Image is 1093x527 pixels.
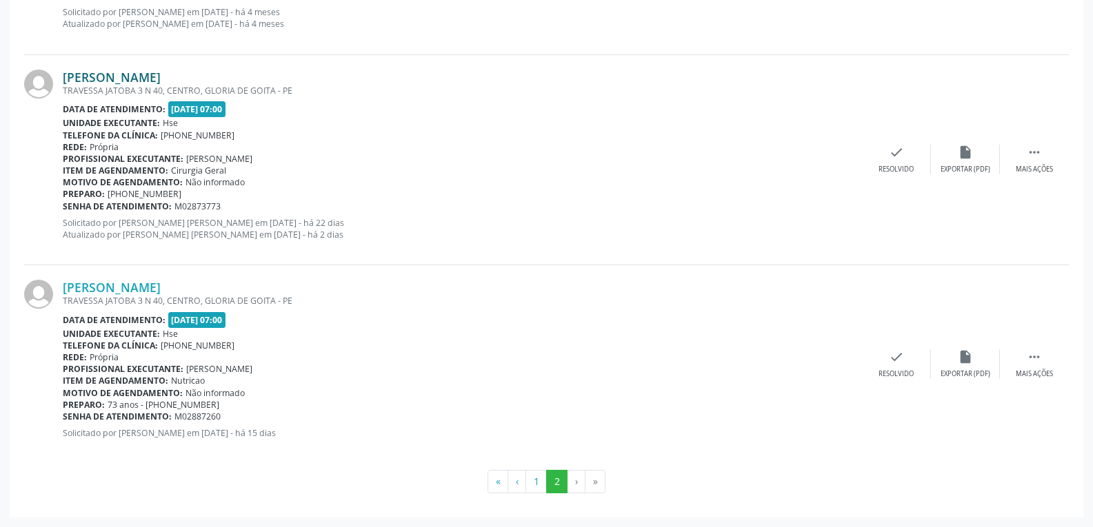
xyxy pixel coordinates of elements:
button: Go to first page [488,470,508,493]
span: M02873773 [174,200,221,212]
b: Telefone da clínica: [63,130,158,141]
a: [PERSON_NAME] [63,280,161,295]
div: Mais ações [1016,369,1053,379]
i: insert_drive_file [958,145,973,160]
a: [PERSON_NAME] [63,70,161,85]
span: Hse [163,328,178,340]
b: Preparo: [63,399,105,411]
span: [PERSON_NAME] [186,153,252,165]
div: Resolvido [879,165,914,174]
b: Item de agendamento: [63,165,168,176]
b: Data de atendimento: [63,314,166,326]
ul: Pagination [24,470,1069,493]
span: [DATE] 07:00 [168,101,226,117]
div: Mais ações [1016,165,1053,174]
b: Rede: [63,141,87,153]
div: Exportar (PDF) [941,369,990,379]
i: insert_drive_file [958,349,973,364]
div: TRAVESSA JATOBA 3 N 40, CENTRO, GLORIA DE GOITA - PE [63,85,862,96]
b: Profissional executante: [63,363,183,375]
img: img [24,280,53,309]
span: [PHONE_NUMBER] [161,130,234,141]
button: Go to page 1 [525,470,547,493]
div: Exportar (PDF) [941,165,990,174]
i: check [889,145,904,160]
b: Preparo: [63,188,105,200]
div: Resolvido [879,369,914,379]
b: Unidade executante: [63,117,160,129]
span: M02887260 [174,411,221,422]
b: Profissional executante: [63,153,183,165]
span: Hse [163,117,178,129]
i:  [1027,349,1042,364]
span: [PHONE_NUMBER] [161,340,234,351]
span: Nutricao [171,375,205,386]
span: Própria [90,141,119,153]
img: img [24,70,53,99]
button: Go to previous page [508,470,526,493]
span: Não informado [185,176,245,188]
span: [PHONE_NUMBER] [108,188,181,200]
b: Item de agendamento: [63,375,168,386]
span: Cirurgia Geral [171,165,226,176]
span: Própria [90,351,119,363]
button: Go to page 2 [546,470,568,493]
span: [DATE] 07:00 [168,312,226,328]
b: Telefone da clínica: [63,340,158,351]
span: 73 anos - [PHONE_NUMBER] [108,399,219,411]
div: TRAVESSA JATOBA 3 N 40, CENTRO, GLORIA DE GOITA - PE [63,295,862,307]
b: Senha de atendimento: [63,200,172,212]
p: Solicitado por [PERSON_NAME] em [DATE] - há 4 meses Atualizado por [PERSON_NAME] em [DATE] - há 4... [63,6,862,30]
span: Não informado [185,387,245,399]
p: Solicitado por [PERSON_NAME] [PERSON_NAME] em [DATE] - há 22 dias Atualizado por [PERSON_NAME] [P... [63,217,862,240]
span: [PERSON_NAME] [186,363,252,375]
b: Data de atendimento: [63,103,166,115]
b: Rede: [63,351,87,363]
b: Motivo de agendamento: [63,387,183,399]
i:  [1027,145,1042,160]
b: Senha de atendimento: [63,411,172,422]
i: check [889,349,904,364]
b: Unidade executante: [63,328,160,340]
b: Motivo de agendamento: [63,176,183,188]
p: Solicitado por [PERSON_NAME] em [DATE] - há 15 dias [63,427,862,439]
